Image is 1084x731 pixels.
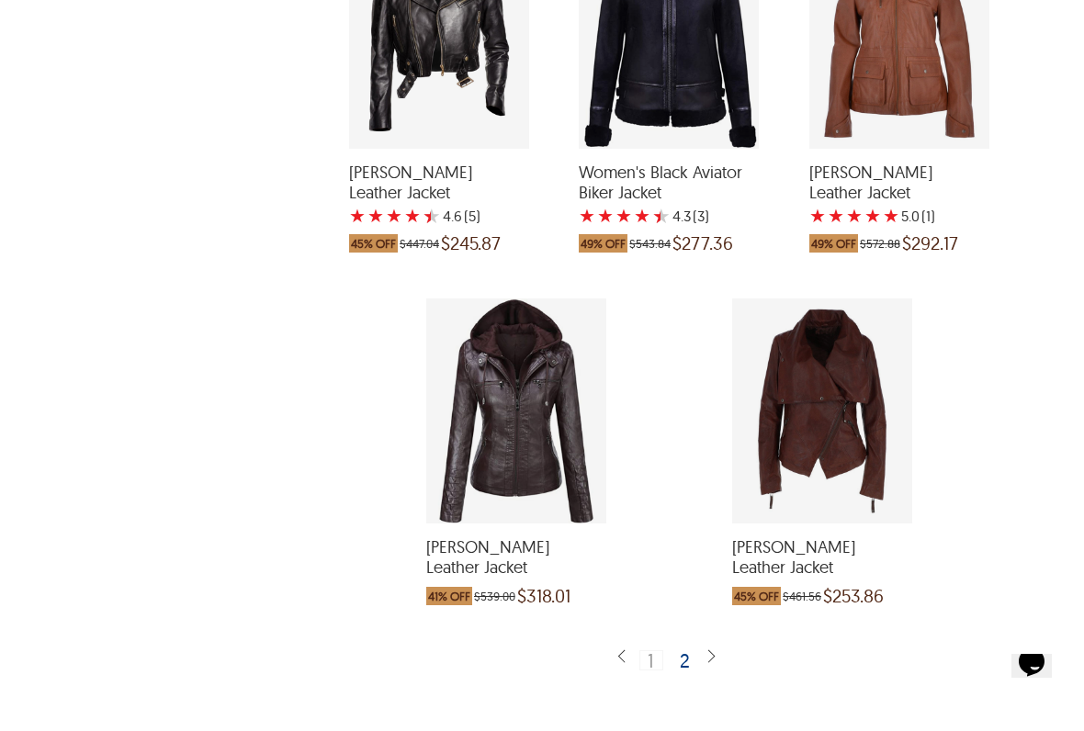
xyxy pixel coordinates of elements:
[693,207,709,225] span: )
[901,207,920,225] label: 5.0
[704,648,718,666] img: sprite-icon
[579,137,759,262] a: Women's Black Aviator Biker Jacket with a 4.333333333333333 Star Rating 3 Product Review which wa...
[639,650,663,670] div: 1
[464,207,476,225] span: (5
[809,163,989,202] span: Casey Biker Leather Jacket
[1004,654,1066,713] iframe: chat widget
[809,234,858,253] span: 49% OFF
[732,587,781,605] span: 45% OFF
[860,234,900,253] span: $572.88
[426,537,606,577] span: Emmie Biker Leather Jacket
[426,512,606,613] a: Emmie Biker Leather Jacket which was at a price of $539.00, now after discount the price is
[517,587,570,605] span: $318.01
[423,207,441,225] label: 5 rating
[349,207,366,225] label: 1 rating
[474,587,515,605] span: $539.00
[672,651,699,669] div: 2
[828,207,844,225] label: 2 rating
[441,234,501,253] span: $245.87
[367,207,384,225] label: 2 rating
[732,512,912,613] a: Rosalyn Biker Leather Jacket which was at a price of $461.56, now after discount the price is
[386,207,402,225] label: 3 rating
[349,137,529,262] a: Zoe Biker Leather Jacket with a 4.6 Star Rating 5 Product Review which was at a price of $447.04,...
[579,163,759,202] span: Women's Black Aviator Biker Jacket
[349,234,398,253] span: 45% OFF
[921,207,931,225] span: (1
[597,207,614,225] label: 2 rating
[846,207,863,225] label: 3 rating
[443,207,462,225] label: 4.6
[809,207,826,225] label: 1 rating
[579,234,627,253] span: 49% OFF
[629,234,671,253] span: $543.84
[693,207,705,225] span: (3
[464,207,480,225] span: )
[579,207,595,225] label: 1 rating
[783,587,821,605] span: $461.56
[864,207,881,225] label: 4 rating
[652,207,671,225] label: 5 rating
[672,207,691,225] label: 4.3
[614,648,628,666] img: sprite-icon
[426,587,472,605] span: 41% OFF
[732,537,912,577] span: Rosalyn Biker Leather Jacket
[823,587,884,605] span: $253.86
[883,207,899,225] label: 5 rating
[672,234,733,253] span: $277.36
[902,234,958,253] span: $292.17
[400,234,439,253] span: $447.04
[404,207,421,225] label: 4 rating
[349,163,529,202] span: Zoe Biker Leather Jacket
[615,207,632,225] label: 3 rating
[634,207,650,225] label: 4 rating
[921,207,935,225] span: )
[809,137,989,262] a: Casey Biker Leather Jacket with a 5 Star Rating 1 Product Review which was at a price of $572.88,...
